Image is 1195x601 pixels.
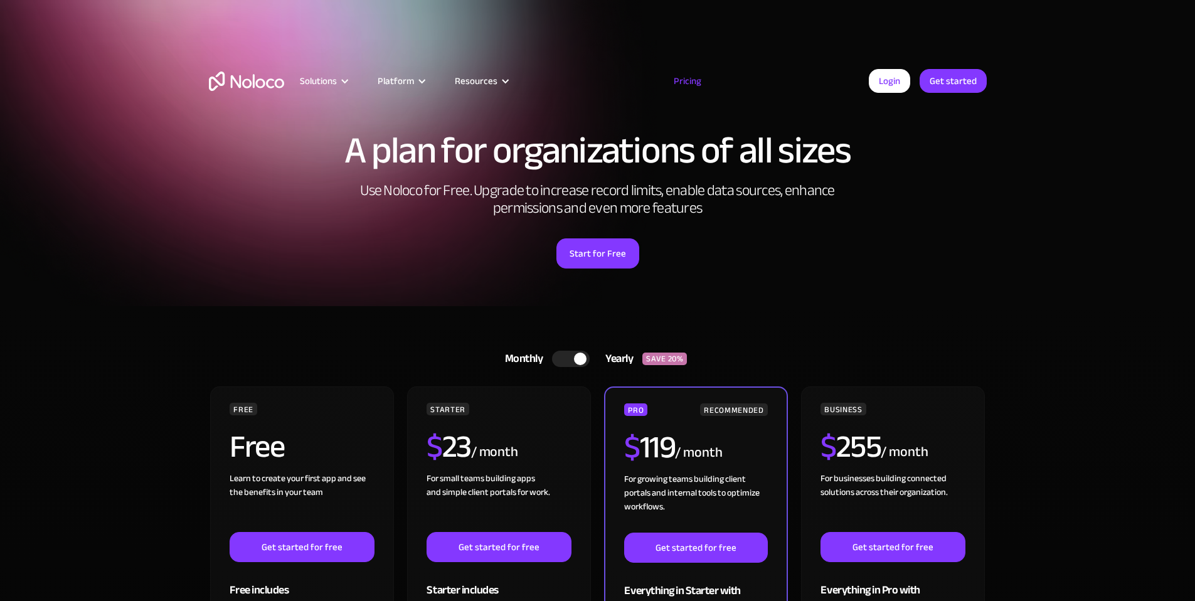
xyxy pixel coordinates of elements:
h1: A plan for organizations of all sizes [209,132,987,169]
div: PRO [624,403,647,416]
div: Learn to create your first app and see the benefits in your team ‍ [230,472,374,532]
a: Get started for free [821,532,965,562]
div: Solutions [300,73,337,89]
div: For small teams building apps and simple client portals for work. ‍ [427,472,571,532]
div: SAVE 20% [642,353,687,365]
a: Start for Free [556,238,639,269]
span: $ [624,418,640,477]
a: Login [869,69,910,93]
h2: 255 [821,431,881,462]
span: $ [427,417,442,476]
div: For businesses building connected solutions across their organization. ‍ [821,472,965,532]
div: Monthly [489,349,553,368]
div: BUSINESS [821,403,866,415]
div: Resources [455,73,497,89]
div: STARTER [427,403,469,415]
a: Pricing [658,73,717,89]
a: Get started for free [230,532,374,562]
h2: Free [230,431,284,462]
a: Get started [920,69,987,93]
a: home [209,72,284,91]
div: / month [675,443,722,463]
div: For growing teams building client portals and internal tools to optimize workflows. [624,472,767,533]
div: / month [471,442,518,462]
div: Solutions [284,73,362,89]
span: $ [821,417,836,476]
a: Get started for free [624,533,767,563]
a: Get started for free [427,532,571,562]
h2: 23 [427,431,471,462]
div: RECOMMENDED [700,403,767,416]
h2: 119 [624,432,675,463]
div: / month [881,442,928,462]
h2: Use Noloco for Free. Upgrade to increase record limits, enable data sources, enhance permissions ... [347,182,849,217]
div: FREE [230,403,257,415]
div: Yearly [590,349,642,368]
div: Platform [362,73,439,89]
div: Resources [439,73,523,89]
div: Platform [378,73,414,89]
